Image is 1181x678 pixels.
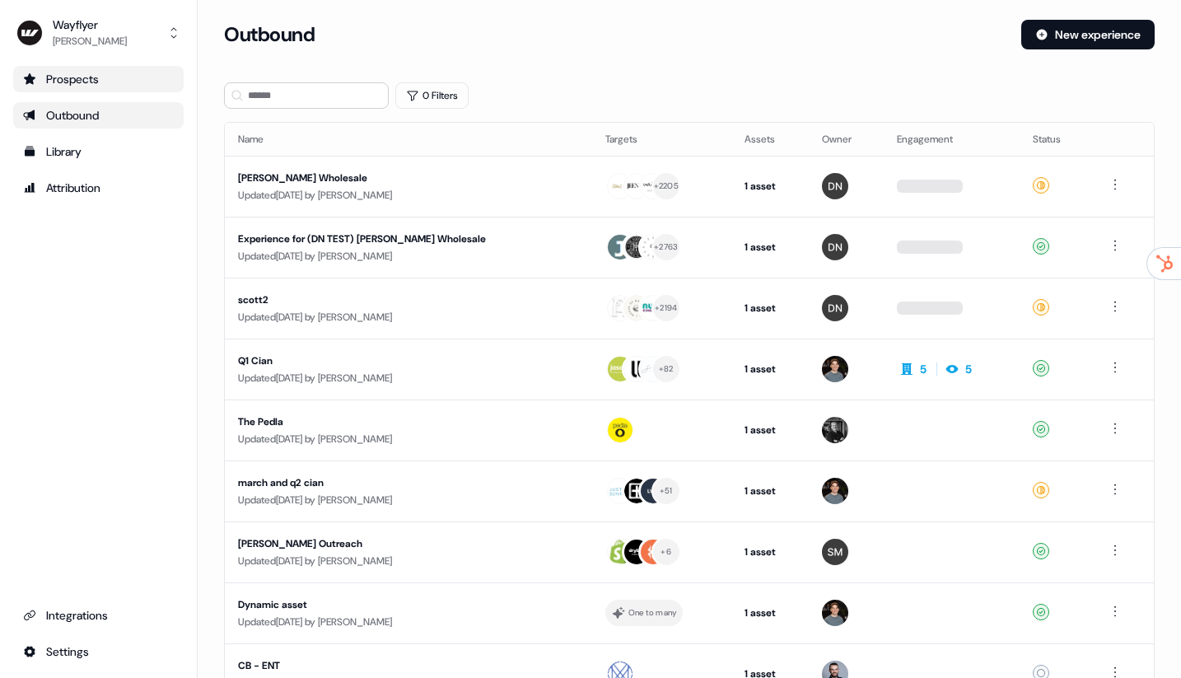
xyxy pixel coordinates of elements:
a: Go to outbound experience [13,102,184,129]
div: march and q2 cian [238,475,534,491]
div: 1 asset [745,483,796,499]
div: Updated [DATE] by [PERSON_NAME] [238,187,579,203]
div: 1 asset [745,544,796,560]
th: Name [225,123,592,156]
div: 5 [965,361,972,377]
div: Updated [DATE] by [PERSON_NAME] [238,248,579,264]
div: 5 [920,361,927,377]
img: Daniel [822,173,848,199]
th: Engagement [884,123,1020,156]
div: [PERSON_NAME] Wholesale [238,170,534,186]
div: Updated [DATE] by [PERSON_NAME] [238,309,579,325]
th: Assets [731,123,809,156]
img: Daniel [822,234,848,260]
a: Go to integrations [13,602,184,629]
a: Go to prospects [13,66,184,92]
div: 1 asset [745,605,796,621]
div: Updated [DATE] by [PERSON_NAME] [238,614,579,630]
div: The Pedla [238,414,534,430]
div: One to many [628,606,677,620]
div: [PERSON_NAME] [53,33,127,49]
h3: Outbound [224,22,315,47]
a: Go to templates [13,138,184,165]
img: Jack [822,417,848,443]
div: Integrations [23,607,174,624]
div: + 6 [661,545,671,559]
div: scott2 [238,292,534,308]
div: 1 asset [745,178,796,194]
th: Status [1020,123,1092,156]
div: Prospects [23,71,174,87]
div: 1 asset [745,239,796,255]
div: 1 asset [745,300,796,316]
a: Go to integrations [13,638,184,665]
div: Updated [DATE] by [PERSON_NAME] [238,431,579,447]
div: + 82 [659,362,674,376]
div: Experience for (DN TEST) [PERSON_NAME] Wholesale [238,231,534,247]
img: Daniel [822,295,848,321]
div: + 2205 [654,179,679,194]
img: Cian [822,356,848,382]
div: Settings [23,643,174,660]
div: CB - ENT [238,657,534,674]
img: Cian [822,600,848,626]
div: Updated [DATE] by [PERSON_NAME] [238,553,579,569]
div: Outbound [23,107,174,124]
a: Go to attribution [13,175,184,201]
div: Library [23,143,174,160]
div: Dynamic asset [238,596,534,613]
button: New experience [1021,20,1155,49]
div: 1 asset [745,361,796,377]
img: Cian [822,478,848,504]
div: [PERSON_NAME] Outreach [238,535,534,552]
th: Targets [592,123,732,156]
div: + 2194 [655,301,677,316]
div: Updated [DATE] by [PERSON_NAME] [238,492,579,508]
div: Q1 Cian [238,353,534,369]
div: Attribution [23,180,174,196]
th: Owner [809,123,884,156]
div: Updated [DATE] by [PERSON_NAME] [238,370,579,386]
div: + 51 [660,484,673,498]
img: Scott [822,539,848,565]
div: + 2763 [654,240,678,255]
div: Wayflyer [53,16,127,33]
button: 0 Filters [395,82,469,109]
button: Wayflyer[PERSON_NAME] [13,13,184,53]
div: 1 asset [745,422,796,438]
